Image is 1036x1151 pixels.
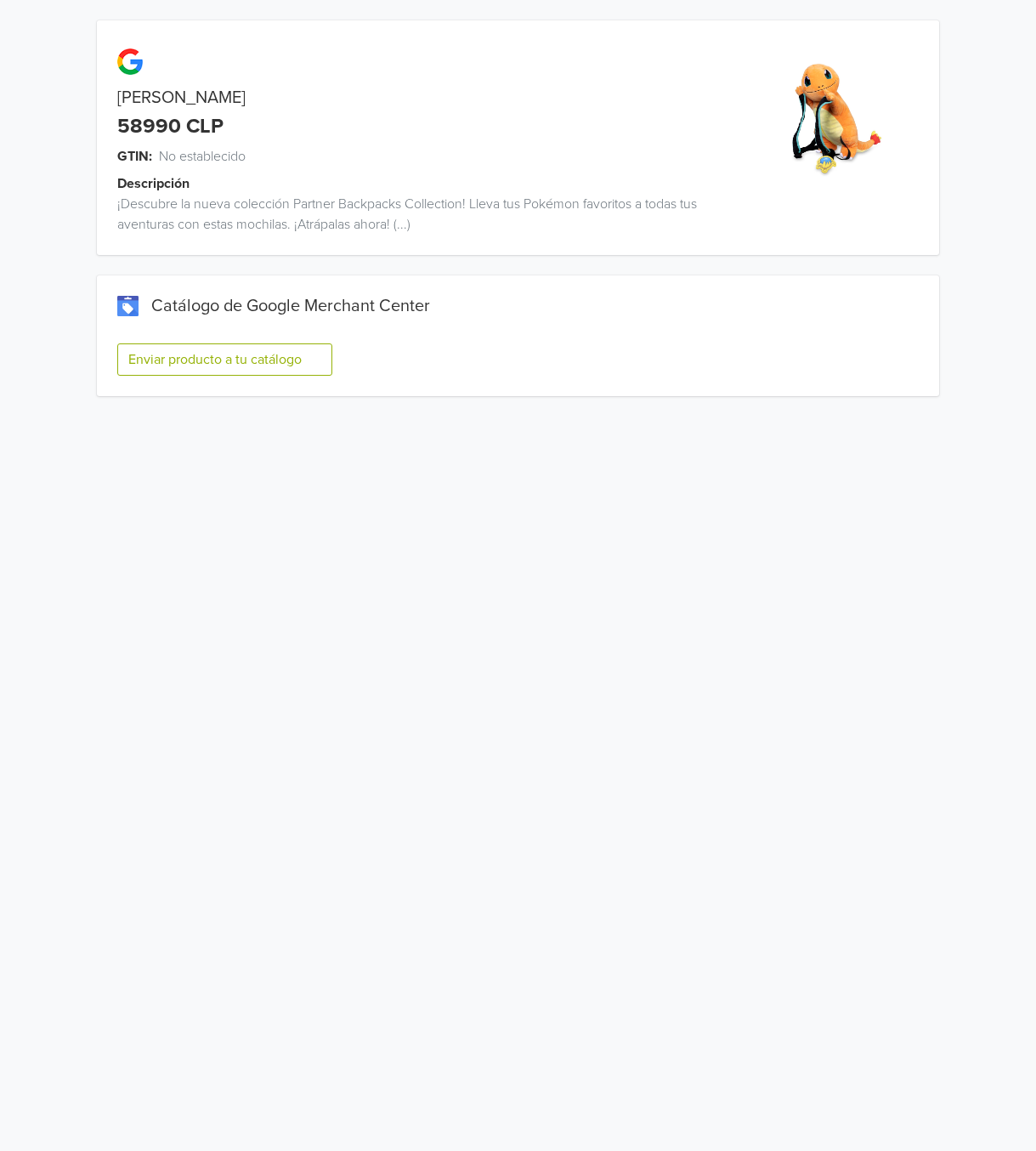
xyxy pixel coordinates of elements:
span: No establecido [159,146,246,167]
div: Catálogo de Google Merchant Center [117,296,919,316]
button: Enviar producto a tu catálogo [117,343,332,376]
div: ¡Descubre la nueva colección Partner Backpacks Collection! Lleva tus Pokémon favoritos a todas tu... [97,194,728,235]
div: Descripción [117,173,749,194]
img: product_image [770,54,898,183]
div: [PERSON_NAME] [97,88,728,108]
span: GTIN: [117,146,152,167]
div: 58990 CLP [117,115,224,139]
